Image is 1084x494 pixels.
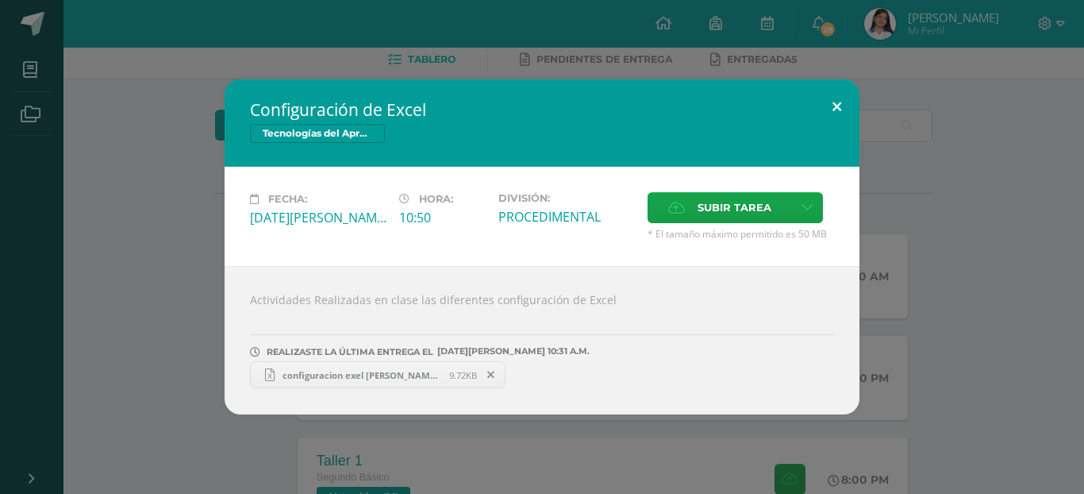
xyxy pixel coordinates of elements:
[478,366,505,384] span: Remover entrega
[399,209,486,226] div: 10:50
[250,98,834,121] h2: Configuración de Excel
[225,266,859,415] div: Actividades Realizadas en clase las diferentes configuración de Excel
[250,209,386,226] div: [DATE][PERSON_NAME]
[814,79,859,133] button: Close (Esc)
[698,193,771,222] span: Subir tarea
[267,346,433,357] span: REALIZASTE LA ÚLTIMA ENTREGA EL
[419,193,453,205] span: Hora:
[449,369,477,381] span: 9.72KB
[498,192,635,204] label: División:
[275,369,449,381] span: configuracion exel [PERSON_NAME].xlsx
[268,193,307,205] span: Fecha:
[433,351,590,352] span: [DATE][PERSON_NAME] 10:31 A.M.
[250,361,505,388] a: configuracion exel [PERSON_NAME].xlsx 9.72KB
[498,208,635,226] div: PROCEDIMENTAL
[250,124,385,143] span: Tecnologías del Aprendizaje y la Comunicación
[648,227,834,241] span: * El tamaño máximo permitido es 50 MB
